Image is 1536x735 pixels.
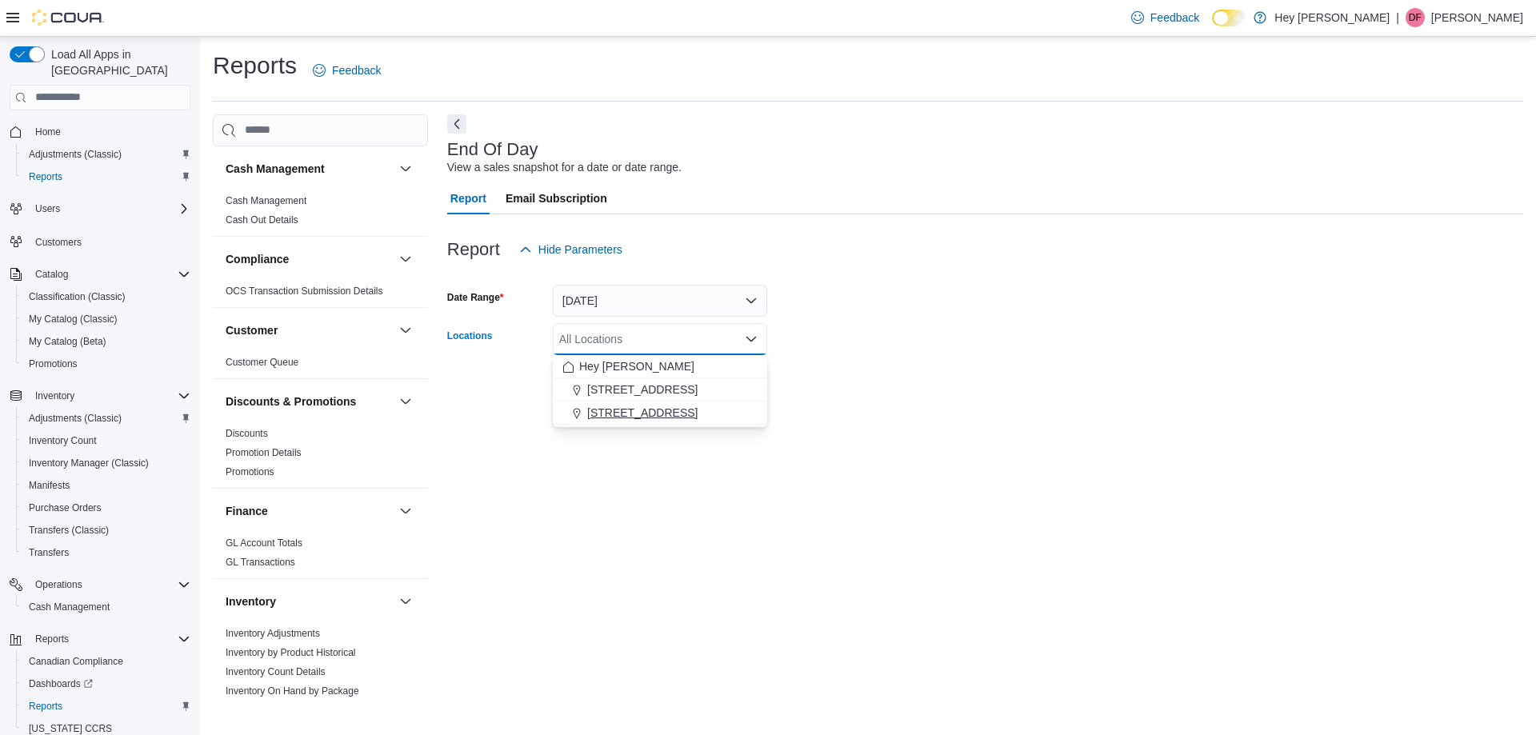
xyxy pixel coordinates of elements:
[226,685,359,697] span: Inventory On Hand by Package
[332,62,381,78] span: Feedback
[16,286,197,308] button: Classification (Classic)
[1212,26,1213,27] span: Dark Mode
[3,230,197,253] button: Customers
[22,476,76,495] a: Manifests
[16,695,197,717] button: Reports
[16,166,197,188] button: Reports
[447,330,493,342] label: Locations
[226,466,274,477] a: Promotions
[226,322,278,338] h3: Customer
[396,321,415,340] button: Customer
[29,479,70,492] span: Manifests
[226,647,356,658] a: Inventory by Product Historical
[226,428,268,439] a: Discounts
[16,143,197,166] button: Adjustments (Classic)
[1431,8,1523,27] p: [PERSON_NAME]
[22,287,132,306] a: Classification (Classic)
[226,195,306,206] a: Cash Management
[226,393,356,409] h3: Discounts & Promotions
[553,285,767,317] button: [DATE]
[22,409,128,428] a: Adjustments (Classic)
[226,357,298,368] a: Customer Queue
[29,231,190,251] span: Customers
[16,353,197,375] button: Promotions
[16,474,197,497] button: Manifests
[226,685,359,697] a: Inventory On Hand by Package
[213,191,428,236] div: Cash Management
[16,452,197,474] button: Inventory Manager (Classic)
[226,665,326,678] span: Inventory Count Details
[22,597,116,617] a: Cash Management
[35,389,74,402] span: Inventory
[22,167,190,186] span: Reports
[3,198,197,220] button: Users
[226,161,325,177] h3: Cash Management
[29,122,67,142] a: Home
[29,629,75,649] button: Reports
[513,234,629,266] button: Hide Parameters
[22,521,190,540] span: Transfers (Classic)
[16,497,197,519] button: Purchase Orders
[16,519,197,541] button: Transfers (Classic)
[587,381,698,397] span: [STREET_ADDRESS]
[22,674,99,693] a: Dashboards
[29,629,190,649] span: Reports
[213,533,428,578] div: Finance
[22,310,190,329] span: My Catalog (Classic)
[306,54,387,86] a: Feedback
[29,199,66,218] button: Users
[22,287,190,306] span: Classification (Classic)
[226,447,302,458] a: Promotion Details
[447,140,538,159] h3: End Of Day
[22,652,130,671] a: Canadian Compliance
[226,593,276,609] h3: Inventory
[29,722,112,735] span: [US_STATE] CCRS
[226,628,320,639] a: Inventory Adjustments
[226,557,295,568] a: GL Transactions
[16,407,197,429] button: Adjustments (Classic)
[226,427,268,440] span: Discounts
[16,650,197,673] button: Canadian Compliance
[226,356,298,369] span: Customer Queue
[16,308,197,330] button: My Catalog (Classic)
[29,265,190,284] span: Catalog
[35,578,82,591] span: Operations
[3,628,197,650] button: Reports
[45,46,190,78] span: Load All Apps in [GEOGRAPHIC_DATA]
[213,282,428,307] div: Compliance
[16,596,197,618] button: Cash Management
[226,393,393,409] button: Discounts & Promotions
[226,194,306,207] span: Cash Management
[29,233,88,252] a: Customers
[16,673,197,695] a: Dashboards
[29,601,110,613] span: Cash Management
[447,159,682,176] div: View a sales snapshot for a date or date range.
[29,313,118,326] span: My Catalog (Classic)
[29,575,89,594] button: Operations
[3,263,197,286] button: Catalog
[29,386,190,405] span: Inventory
[226,666,326,677] a: Inventory Count Details
[22,476,190,495] span: Manifests
[29,434,97,447] span: Inventory Count
[22,431,190,450] span: Inventory Count
[396,501,415,521] button: Finance
[226,214,298,226] a: Cash Out Details
[226,503,268,519] h3: Finance
[3,120,197,143] button: Home
[226,465,274,478] span: Promotions
[553,401,767,425] button: [STREET_ADDRESS]
[553,355,767,425] div: Choose from the following options
[22,409,190,428] span: Adjustments (Classic)
[447,114,466,134] button: Next
[226,251,393,267] button: Compliance
[22,543,75,562] a: Transfers
[579,358,694,374] span: Hey [PERSON_NAME]
[16,330,197,353] button: My Catalog (Beta)
[226,286,383,297] a: OCS Transaction Submission Details
[22,498,190,517] span: Purchase Orders
[396,392,415,411] button: Discounts & Promotions
[1212,10,1246,26] input: Dark Mode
